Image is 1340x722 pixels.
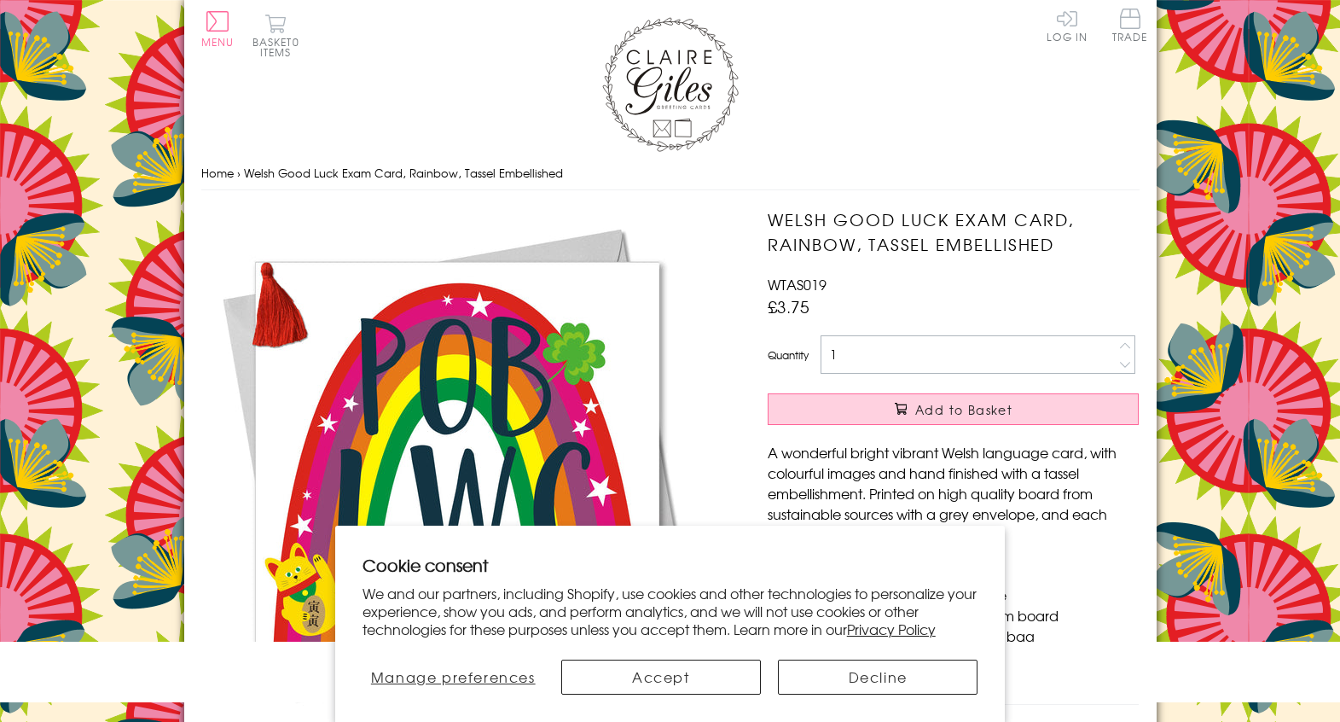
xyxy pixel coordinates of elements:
span: Manage preferences [371,667,536,687]
span: Trade [1112,9,1148,42]
button: Decline [778,660,977,695]
label: Quantity [768,347,809,363]
span: › [237,165,241,181]
button: Manage preferences [363,660,544,695]
button: Basket0 items [252,14,299,57]
h1: Welsh Good Luck Exam Card, Rainbow, Tassel Embellished [768,207,1139,257]
a: Privacy Policy [847,619,936,639]
span: Add to Basket [915,401,1012,418]
span: Menu [201,34,235,49]
p: A wonderful bright vibrant Welsh language card, with colourful images and hand finished with a ta... [768,442,1139,544]
a: Trade [1112,9,1148,45]
button: Menu [201,11,235,47]
p: We and our partners, including Shopify, use cookies and other technologies to personalize your ex... [363,585,978,638]
a: Log In [1047,9,1088,42]
span: WTAS019 [768,274,827,294]
img: Welsh Good Luck Exam Card, Rainbow, Tassel Embellished [201,207,713,719]
span: 0 items [260,34,299,60]
button: Accept [561,660,761,695]
img: Claire Giles Greetings Cards [602,17,739,152]
h2: Cookie consent [363,553,978,577]
span: Welsh Good Luck Exam Card, Rainbow, Tassel Embellished [244,165,563,181]
a: Home [201,165,234,181]
button: Add to Basket [768,393,1139,425]
nav: breadcrumbs [201,156,1140,191]
span: £3.75 [768,294,809,318]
